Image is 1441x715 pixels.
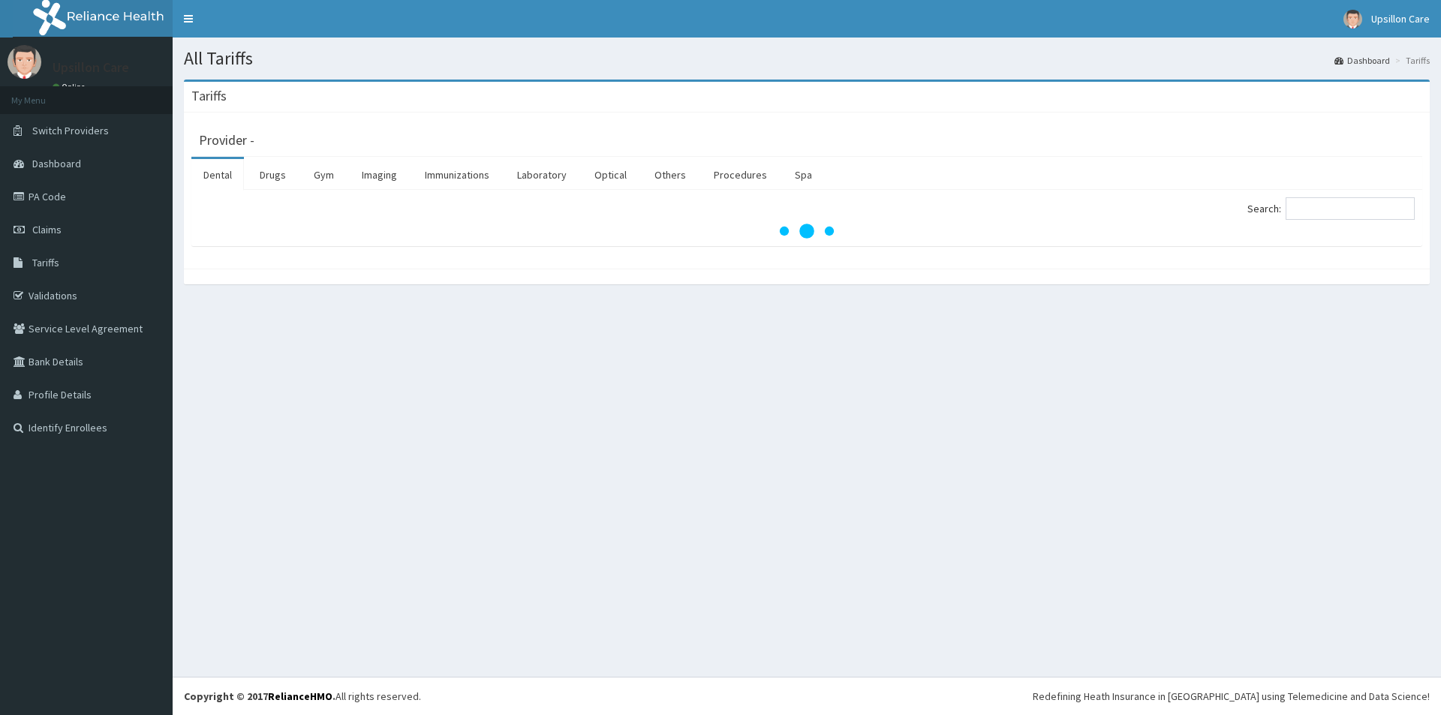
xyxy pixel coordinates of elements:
[32,124,109,137] span: Switch Providers
[173,677,1441,715] footer: All rights reserved.
[702,159,779,191] a: Procedures
[1286,197,1415,220] input: Search:
[1371,12,1430,26] span: Upsillon Care
[191,159,244,191] a: Dental
[32,256,59,269] span: Tariffs
[783,159,824,191] a: Spa
[1391,54,1430,67] li: Tariffs
[53,82,89,92] a: Online
[350,159,409,191] a: Imaging
[53,61,129,74] p: Upsillon Care
[582,159,639,191] a: Optical
[184,689,335,703] strong: Copyright © 2017 .
[1247,197,1415,220] label: Search:
[191,89,227,103] h3: Tariffs
[777,201,837,261] svg: audio-loading
[302,159,346,191] a: Gym
[8,45,41,79] img: User Image
[413,159,501,191] a: Immunizations
[268,689,332,703] a: RelianceHMO
[1334,54,1390,67] a: Dashboard
[248,159,298,191] a: Drugs
[505,159,579,191] a: Laboratory
[642,159,698,191] a: Others
[1033,689,1430,704] div: Redefining Heath Insurance in [GEOGRAPHIC_DATA] using Telemedicine and Data Science!
[32,157,81,170] span: Dashboard
[184,49,1430,68] h1: All Tariffs
[1343,10,1362,29] img: User Image
[32,223,62,236] span: Claims
[199,134,254,147] h3: Provider -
